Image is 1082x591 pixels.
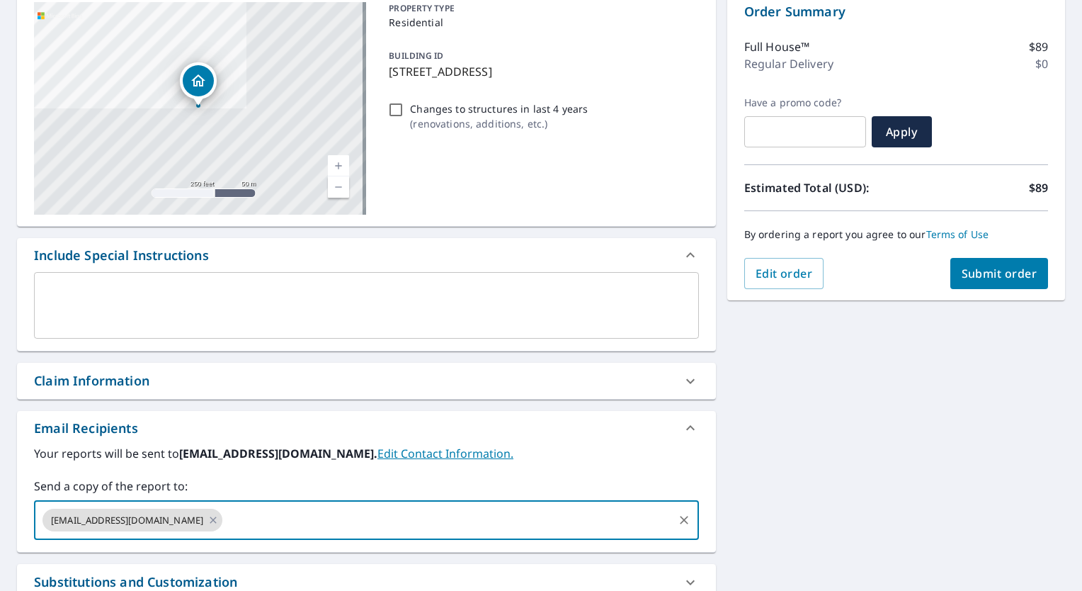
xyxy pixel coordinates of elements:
[744,228,1048,241] p: By ordering a report you agree to our
[328,155,349,176] a: Current Level 17, Zoom In
[410,116,588,131] p: ( renovations, additions, etc. )
[34,246,209,265] div: Include Special Instructions
[179,446,377,461] b: [EMAIL_ADDRESS][DOMAIN_NAME].
[1029,179,1048,196] p: $89
[674,510,694,530] button: Clear
[744,96,866,109] label: Have a promo code?
[744,258,824,289] button: Edit order
[1029,38,1048,55] p: $89
[17,238,716,272] div: Include Special Instructions
[950,258,1049,289] button: Submit order
[42,514,212,527] span: [EMAIL_ADDRESS][DOMAIN_NAME]
[1035,55,1048,72] p: $0
[744,55,833,72] p: Regular Delivery
[744,38,810,55] p: Full House™
[744,179,896,196] p: Estimated Total (USD):
[377,446,513,461] a: EditContactInfo
[180,62,217,106] div: Dropped pin, building 1, Residential property, 1550 W Iona Ter Milwaukee, WI 53221
[872,116,932,147] button: Apply
[17,363,716,399] div: Claim Information
[34,478,699,495] label: Send a copy of the report to:
[756,266,813,281] span: Edit order
[883,124,921,140] span: Apply
[962,266,1037,281] span: Submit order
[389,2,693,15] p: PROPERTY TYPE
[42,509,222,531] div: [EMAIL_ADDRESS][DOMAIN_NAME]
[389,63,693,80] p: [STREET_ADDRESS]
[410,101,588,116] p: Changes to structures in last 4 years
[389,50,443,62] p: BUILDING ID
[17,411,716,445] div: Email Recipients
[744,2,1048,21] p: Order Summary
[34,419,138,438] div: Email Recipients
[389,15,693,30] p: Residential
[328,176,349,198] a: Current Level 17, Zoom Out
[34,445,699,462] label: Your reports will be sent to
[926,227,989,241] a: Terms of Use
[34,371,149,390] div: Claim Information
